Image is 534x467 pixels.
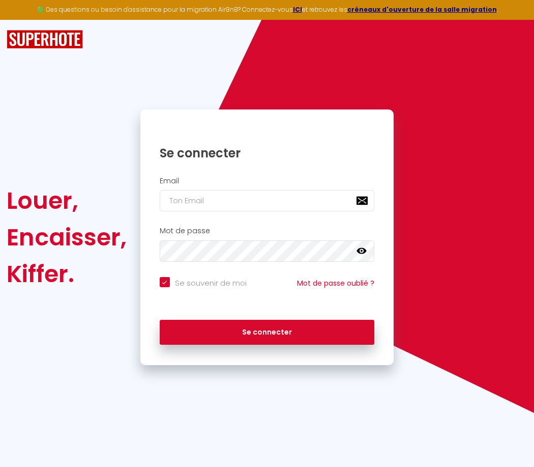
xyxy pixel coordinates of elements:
a: ICI [293,5,302,14]
h2: Email [160,177,375,185]
a: Mot de passe oublié ? [297,278,374,288]
h2: Mot de passe [160,227,375,235]
a: créneaux d'ouverture de la salle migration [347,5,497,14]
div: Louer, [7,182,127,219]
div: Kiffer. [7,256,127,292]
button: Se connecter [160,320,375,345]
img: SuperHote logo [7,30,83,49]
input: Ton Email [160,190,375,211]
h1: Se connecter [160,145,375,161]
div: Encaisser, [7,219,127,256]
